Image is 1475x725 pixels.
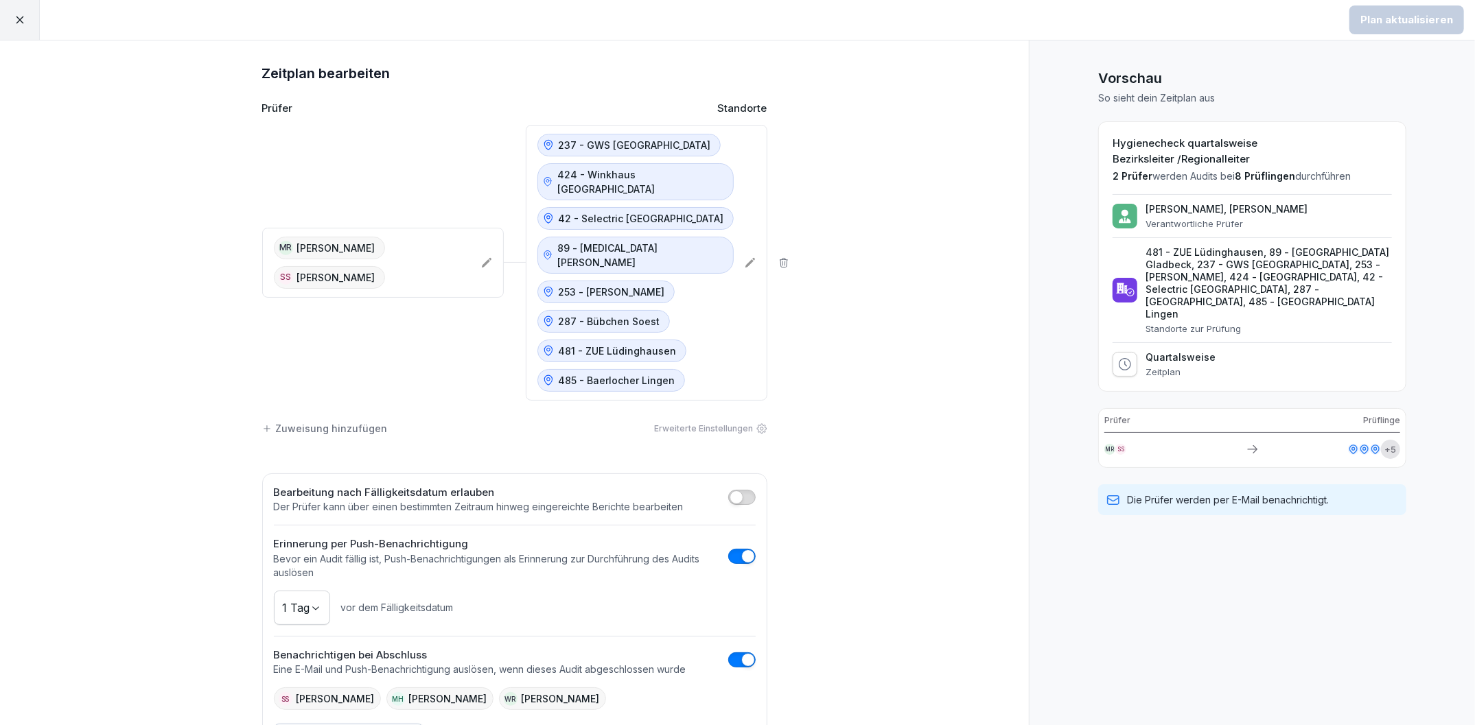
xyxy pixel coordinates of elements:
button: Plan aktualisieren [1349,5,1464,34]
p: 287 - Bübchen Soest [559,314,660,329]
p: Quartalsweise [1146,351,1216,364]
p: Die Prüfer werden per E-Mail benachrichtigt. [1127,492,1329,507]
p: 89 - [MEDICAL_DATA][PERSON_NAME] [557,241,723,270]
p: So sieht dein Zeitplan aus [1098,91,1406,105]
h2: Bearbeitung nach Fälligkeitsdatum erlauben [274,485,684,501]
p: Prüflinge [1363,414,1400,427]
div: Erweiterte Einstellungen [655,423,767,435]
div: [PERSON_NAME] [499,687,606,710]
p: 485 - Baerlocher Lingen [559,373,675,388]
div: SS [1115,444,1126,455]
p: Der Prüfer kann über einen bestimmten Zeitraum hinweg eingereichte Berichte bearbeiten [274,500,684,514]
div: Zuweisung hinzufügen [262,421,388,436]
p: Prüfer [1104,414,1130,427]
div: + 5 [1381,440,1400,459]
div: MH [391,692,405,706]
p: [PERSON_NAME] [297,241,375,255]
div: SS [279,270,293,285]
p: vor dem Fälligkeitsdatum [341,600,454,615]
p: Verantwortliche Prüfer [1146,218,1308,229]
p: Zeitplan [1146,366,1216,377]
p: werden Audits bei durchführen [1113,169,1392,183]
div: MR [279,241,293,255]
p: Prüfer [262,101,293,117]
p: 237 - GWS [GEOGRAPHIC_DATA] [559,138,711,152]
p: Bevor ein Audit fällig ist, Push-Benachrichtigungen als Erinnerung zur Durchführung des Audits au... [274,552,721,580]
p: 42 - Selectric [GEOGRAPHIC_DATA] [559,211,724,226]
span: 2 Prüfer [1113,170,1152,182]
div: [PERSON_NAME] [274,687,381,710]
div: WR [504,692,518,706]
h1: Zeitplan bearbeiten [262,62,767,84]
p: [PERSON_NAME], [PERSON_NAME] [1146,203,1308,215]
h2: Erinnerung per Push-Benachrichtigung [274,536,721,552]
span: 8 Prüflingen [1235,170,1295,182]
p: [PERSON_NAME] [297,270,375,285]
p: 481 - ZUE Lüdinghausen [559,344,677,358]
h1: Vorschau [1098,68,1406,88]
p: 481 - ZUE Lüdinghausen, 89 - [GEOGRAPHIC_DATA] Gladbeck, 237 - GWS [GEOGRAPHIC_DATA], 253 - [PERS... [1146,246,1392,320]
div: Plan aktualisieren [1360,12,1453,27]
p: Standorte zur Prüfung [1146,323,1392,334]
div: MR [1104,444,1115,455]
p: 424 - Winkhaus [GEOGRAPHIC_DATA] [557,167,723,196]
h2: Benachrichtigen bei Abschluss [274,647,686,663]
p: Standorte [718,101,767,117]
div: SS [279,692,292,706]
div: [PERSON_NAME] [386,687,493,710]
p: 253 - [PERSON_NAME] [559,285,665,299]
p: Eine E-Mail und Push-Benachrichtigung auslösen, wenn dieses Audit abgeschlossen wurde [274,663,686,676]
h2: Hygienecheck quartalsweise Bezirksleiter /Regionalleiter [1113,136,1392,167]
